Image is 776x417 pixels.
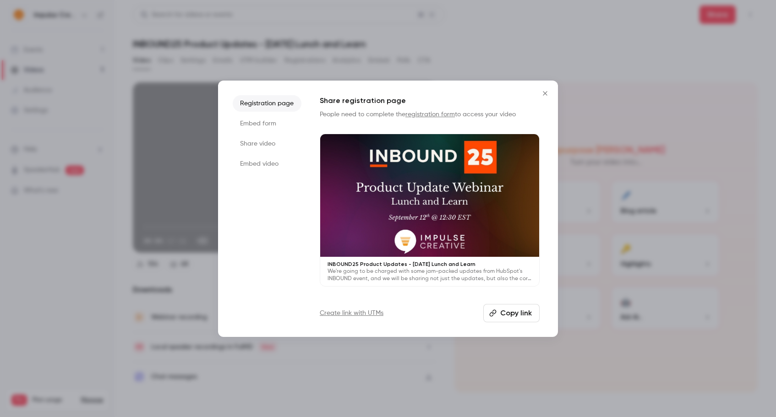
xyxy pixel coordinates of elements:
p: INBOUND25 Product Updates - [DATE] Lunch and Learn [328,260,532,268]
h1: Share registration page [320,95,540,106]
button: Copy link [483,304,540,322]
a: INBOUND25 Product Updates - [DATE] Lunch and LearnWe're going to be charged with some jam-packed ... [320,134,540,287]
li: Registration page [233,95,301,112]
a: Create link with UTMs [320,309,383,318]
a: registration form [405,111,455,118]
li: Embed video [233,156,301,172]
li: Share video [233,135,301,152]
button: Close [536,84,554,103]
li: Embed form [233,115,301,132]
p: People need to complete the to access your video [320,110,540,119]
p: We're going to be charged with some jam-packed updates from HubSpot's INBOUND event, and we will ... [328,268,532,282]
